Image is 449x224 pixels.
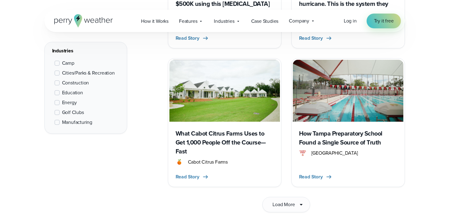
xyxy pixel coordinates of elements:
[367,14,401,28] a: Try it free
[52,47,119,55] div: Industries
[289,17,309,25] span: Company
[291,58,405,187] a: Tampa preparatory school How Tampa Preparatory School Found a Single Source of Truth Tampa Prep l...
[311,149,358,157] span: [GEOGRAPHIC_DATA]
[251,18,279,25] span: Case Studies
[299,35,323,42] span: Read Story
[62,119,93,126] span: Manufacturing
[262,197,310,212] button: Load More
[62,79,89,87] span: Construction
[299,35,333,42] button: Read Story
[299,129,397,147] h3: How Tampa Preparatory School Found a Single Source of Truth
[62,69,115,77] span: Cities/Parks & Recreation
[344,17,357,24] span: Log in
[299,173,333,181] button: Read Story
[176,35,199,42] span: Read Story
[214,18,234,25] span: Industries
[176,173,209,181] button: Read Story
[176,35,209,42] button: Read Story
[179,18,197,25] span: Features
[272,201,295,208] span: Load More
[299,149,306,157] img: Tampa Prep logo
[293,60,403,122] img: Tampa preparatory school
[344,17,357,25] a: Log in
[299,173,323,181] span: Read Story
[169,60,280,122] img: Cabot Citrus Farms
[62,59,74,67] span: Camp
[168,58,281,187] a: Cabot Citrus Farms What Cabot Citrus Farms Uses to Get 1,000 People Off the Course—Fast cabot cit...
[62,109,84,116] span: Golf Clubs
[176,129,274,156] h3: What Cabot Citrus Farms Uses to Get 1,000 People Off the Course—Fast
[176,158,183,166] img: cabot citrus golf
[141,18,168,25] span: How it Works
[136,15,174,27] a: How it Works
[62,89,83,96] span: Education
[188,158,228,166] span: Cabot Citrus Farms
[374,17,394,25] span: Try it free
[62,99,77,106] span: Energy
[176,173,199,181] span: Read Story
[246,15,284,27] a: Case Studies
